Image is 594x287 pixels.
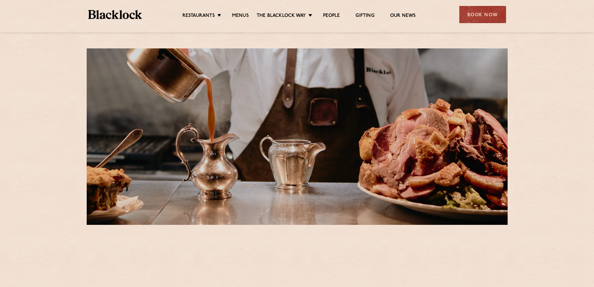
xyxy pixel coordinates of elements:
a: Our News [390,13,416,20]
a: Menus [232,13,249,20]
a: Gifting [355,13,374,20]
a: Restaurants [182,13,215,20]
a: The Blacklock Way [257,13,306,20]
div: Book Now [459,6,506,23]
img: BL_Textured_Logo-footer-cropped.svg [88,10,142,19]
a: People [323,13,340,20]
